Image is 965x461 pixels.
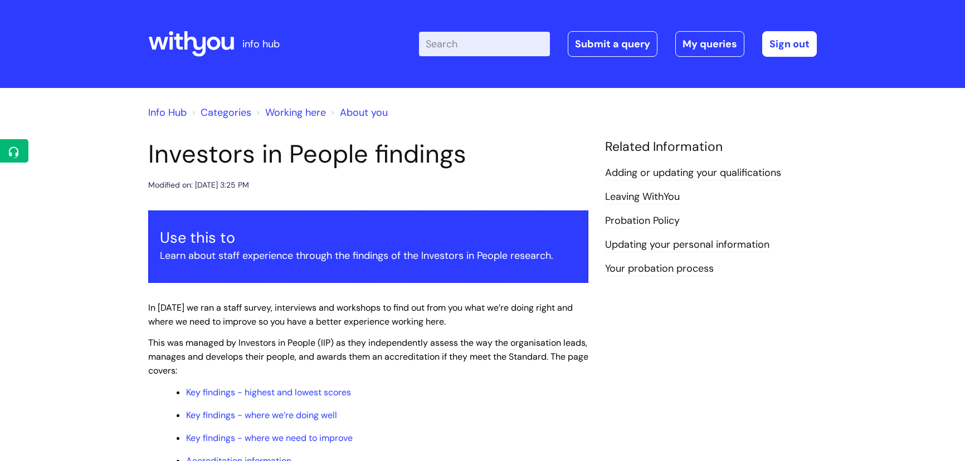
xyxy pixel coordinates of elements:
[148,302,573,327] span: In [DATE] we ran a staff survey, interviews and workshops to find out from you what we’re doing r...
[160,229,577,247] h3: Use this to
[605,262,714,276] a: Your probation process
[419,32,550,56] input: Search
[148,139,588,169] h1: Investors in People findings
[762,31,817,57] a: Sign out
[265,106,326,119] a: Working here
[189,104,251,121] li: Solution home
[242,35,280,53] p: info hub
[605,139,817,155] h4: Related Information
[568,31,657,57] a: Submit a query
[605,190,680,204] a: Leaving WithYou
[186,386,351,398] a: Key findings - highest and lowest scores
[605,214,680,228] a: Probation Policy
[675,31,744,57] a: My queries
[329,104,388,121] li: About you
[605,238,769,252] a: Updating your personal information
[160,247,577,264] p: Learn about staff experience through the findings of the Investors in People research.
[186,432,353,444] a: Key findings - where we need to improve
[186,409,337,421] a: Key findings - where we’re doing well
[148,178,249,192] div: Modified on: [DATE] 3:25 PM
[419,31,817,57] div: | -
[340,106,388,119] a: About you
[254,104,326,121] li: Working here
[148,106,187,119] a: Info Hub
[605,166,781,180] a: Adding or updating your qualifications
[148,337,588,376] span: This was managed by Investors in People (IIP) as they independently assess the way the organisati...
[201,106,251,119] a: Categories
